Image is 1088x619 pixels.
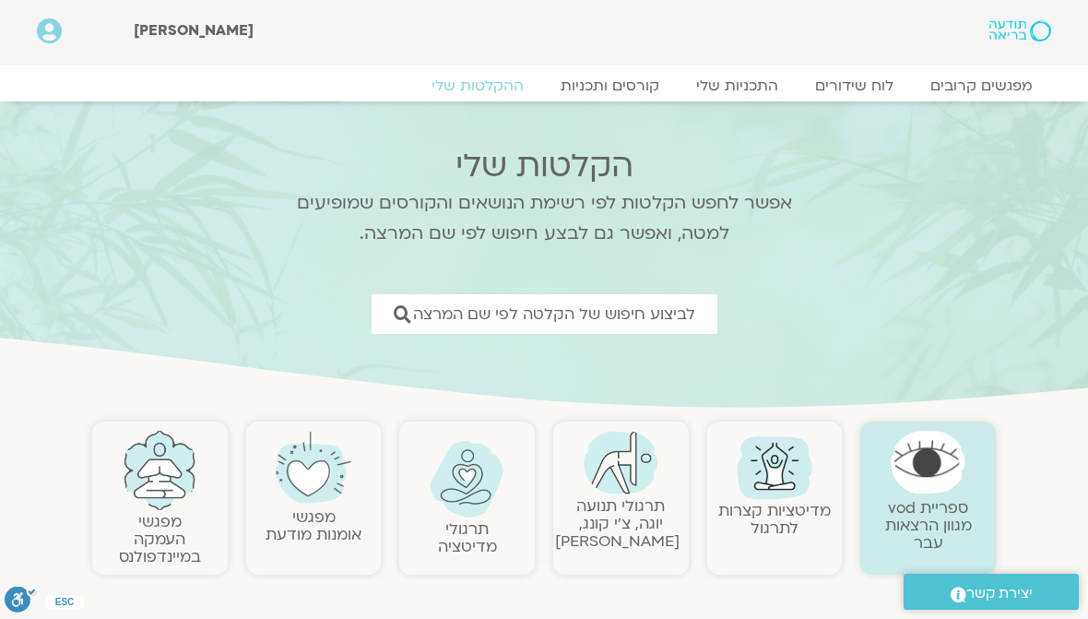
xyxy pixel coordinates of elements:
span: [PERSON_NAME] [134,20,254,41]
a: מפגשים קרובים [912,77,1051,95]
a: לוח שידורים [797,77,912,95]
a: יצירת קשר [904,574,1079,610]
a: מפגשיהעמקה במיינדפולנס [119,511,201,567]
a: לביצוע חיפוש של הקלטה לפי שם המרצה [372,294,717,334]
a: התכניות שלי [678,77,797,95]
h2: הקלטות שלי [272,148,816,185]
a: תרגולימדיטציה [438,518,497,557]
a: מדיטציות קצרות לתרגול [718,500,831,539]
a: ההקלטות שלי [413,77,542,95]
a: ספריית vodמגוון הרצאות עבר [885,497,972,554]
a: תרגולי תנועהיוגה, צ׳י קונג, [PERSON_NAME] [555,495,680,552]
p: אפשר לחפש הקלטות לפי רשימת הנושאים והקורסים שמופיעים למטה, ואפשר גם לבצע חיפוש לפי שם המרצה. [272,188,816,249]
span: יצירת קשר [966,581,1033,606]
a: קורסים ותכניות [542,77,678,95]
a: מפגשיאומנות מודעת [266,506,361,545]
nav: Menu [37,77,1051,95]
span: לביצוע חיפוש של הקלטה לפי שם המרצה [413,305,695,323]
